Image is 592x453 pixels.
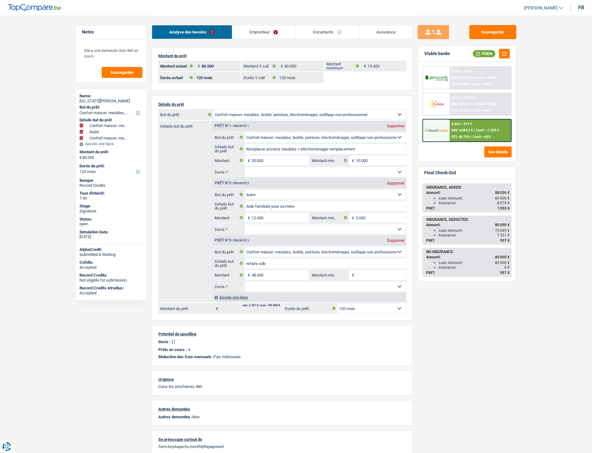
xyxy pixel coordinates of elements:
label: Montant min. [310,155,349,165]
label: Montant du prêt: [79,150,142,155]
p: Non [158,415,406,419]
div: Viable [473,50,495,57]
span: Sauvegarder [110,70,134,74]
label: Montant [213,270,245,280]
div: Loan Amount: [439,261,510,265]
button: Sauvegarder [102,67,142,78]
label: Montant minimum [325,61,361,71]
div: Détails but du prêt [79,118,143,123]
span: 1 053 € [497,206,510,211]
button: See details [484,146,512,157]
span: Limit: >800 € [476,102,496,106]
p: form.keyAspects.monthlyRepayment [158,444,406,449]
div: Prêt n°2 [213,181,251,185]
p: Dans les prochaines 48h [158,384,406,389]
span: 80 000 € [495,223,510,227]
span: 80 000 € [495,196,510,201]
label: Devis ? [213,282,245,292]
p: Montant du prêt [158,53,406,58]
span: [PERSON_NAME] [524,5,558,11]
span: Limit: <60% [473,109,491,113]
span: € [361,61,368,71]
p: Prêts en cours : [158,347,187,352]
label: But du prêt: [79,105,142,110]
label: Montant actuel [159,61,195,71]
span: / [474,128,475,132]
a: Emprunteur [232,25,295,39]
div: Taux d'intérêt: [79,191,143,196]
span: 7 351 € [497,233,510,237]
div: Amount: [426,223,510,227]
span: NAI: 3 471,1 € [452,76,473,80]
div: fr [578,5,584,11]
span: 80 000 € [495,255,510,259]
div: Record Credits: [79,273,143,278]
label: Détails but du prêt [213,144,245,154]
span: DTI: 49.69% [452,82,470,86]
label: Durée Y call [242,73,278,83]
p: Détails du prêt [158,102,406,107]
div: PMT: [426,238,510,243]
span: / [471,109,472,113]
label: Montant [213,213,245,223]
span: € [349,270,356,280]
a: [PERSON_NAME] [519,3,563,13]
label: Durée du prêt: [79,164,142,169]
span: / [474,102,475,106]
span: Limit: <65% [473,135,491,139]
div: Prêt n°3 [213,238,251,242]
span: € [245,155,252,165]
div: Simulation Date: [79,230,143,235]
span: € [79,155,82,160]
span: 88 026 € [495,191,510,195]
img: Record Credits [425,125,448,136]
span: / [474,76,475,80]
div: min: 3.701 € / max: 100.000 € [242,304,280,307]
span: / [471,135,472,139]
span: Limit: >750 € [476,76,496,80]
span: 72 649 € [495,228,510,233]
div: 8.99% | 998 € [452,69,472,74]
div: Prêt n°1 [213,124,251,128]
div: [DATE] [79,234,143,239]
label: Montant min. [310,270,349,280]
p: Potentiel de upselling [158,332,406,336]
span: 957 € [500,238,510,243]
span: € [195,61,202,71]
div: Ajouter une ligne [79,142,143,146]
div: Insurance: [439,265,510,270]
div: INSURANCE, ADDED: [426,185,510,190]
p: Devis : [158,339,171,344]
span: Autres demandes : [158,415,192,419]
div: Not eligible for submission [79,278,143,283]
span: € [278,61,284,71]
div: 10.9% | 1 075 € [452,96,474,100]
p: Pas Intéressée [158,354,406,359]
span: € [349,155,356,165]
img: TopCompare Logo [8,4,61,12]
div: NO INSURANCE: [426,250,510,254]
span: - Priorité 1 [231,124,249,128]
div: Loan Amount: [439,196,510,201]
div: Name: [79,94,143,99]
p: 4 [188,347,190,352]
div: Accepted [79,291,143,296]
span: 80 000 € [495,261,510,265]
span: € [245,270,252,280]
label: But du prêt [159,109,213,120]
label: But du prêt [213,132,245,142]
label: Montant min. [310,213,349,223]
span: 0 € [504,265,510,270]
div: Amount: [426,191,510,195]
p: Autres demandes [158,407,406,411]
div: Submitted & Waiting [79,252,143,257]
div: Record Credits [79,183,143,188]
span: NAI: 4 044,5 € [452,128,473,132]
a: Assurance [359,25,413,39]
div: Insurance: [439,201,510,205]
span: 957 € [500,271,510,275]
label: Montant Y call [242,61,278,71]
span: DTI: 50.81% [452,109,470,113]
span: NAI: 3 394,4 € [452,102,473,106]
label: Durée du prêt: [283,303,337,313]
